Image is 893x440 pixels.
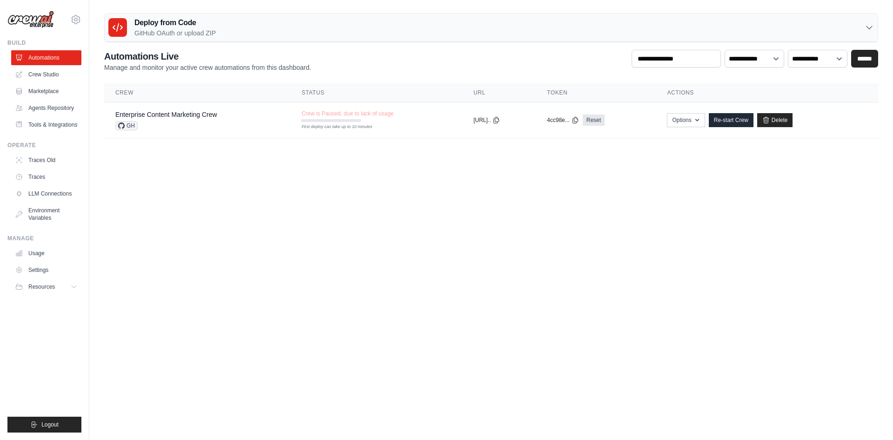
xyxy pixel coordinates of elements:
a: Traces [11,169,81,184]
th: Token [536,83,656,102]
th: Status [290,83,462,102]
th: Actions [656,83,878,102]
button: Options [667,113,705,127]
a: Enterprise Content Marketing Crew [115,111,217,118]
button: 4cc98e... [547,116,579,124]
a: LLM Connections [11,186,81,201]
a: Usage [11,246,81,261]
h3: Deploy from Code [134,17,216,28]
span: Crew is Paused, due to lack of usage [301,110,393,117]
a: Reset [583,115,605,126]
span: Logout [41,421,59,428]
p: Manage and monitor your active crew automations from this dashboard. [104,63,311,72]
a: Re-start Crew [709,113,753,127]
a: Crew Studio [11,67,81,82]
a: Automations [11,50,81,65]
th: Crew [104,83,290,102]
a: Marketplace [11,84,81,99]
p: GitHub OAuth or upload ZIP [134,28,216,38]
div: Build [7,39,81,47]
a: Traces Old [11,153,81,168]
button: Resources [11,279,81,294]
img: Logo [7,11,54,28]
th: URL [462,83,536,102]
button: Logout [7,417,81,433]
div: First deploy can take up to 10 minutes [301,124,361,130]
div: Operate [7,142,81,149]
a: Settings [11,263,81,278]
h2: Automations Live [104,50,311,63]
a: Agents Repository [11,101,81,115]
a: Delete [757,113,793,127]
div: Manage [7,235,81,242]
a: Environment Variables [11,203,81,225]
span: GH [115,121,138,130]
span: Resources [28,283,55,291]
a: Tools & Integrations [11,117,81,132]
